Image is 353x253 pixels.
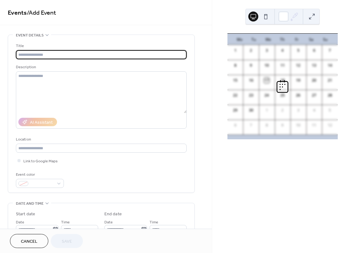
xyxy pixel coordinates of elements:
div: 19 [295,78,301,83]
div: Sa [304,34,318,45]
div: 16 [248,78,254,83]
div: We [261,34,275,45]
div: 8 [232,63,238,68]
span: Time [61,219,70,226]
div: 3 [264,48,270,53]
div: 9 [280,122,285,128]
div: End date [104,211,122,217]
div: 10 [295,122,301,128]
div: 30 [248,107,254,113]
div: Event color [16,171,63,178]
span: Cancel [21,238,37,245]
a: Events [8,7,27,19]
span: Time [150,219,158,226]
button: Cancel [10,234,48,248]
div: 27 [311,93,317,98]
div: 5 [327,107,333,113]
div: Start date [16,211,35,217]
div: 17 [264,78,270,83]
div: 3 [295,107,301,113]
div: Tu [247,34,261,45]
div: 12 [295,63,301,68]
div: 26 [295,93,301,98]
div: 28 [327,93,333,98]
span: Event details [16,32,44,39]
span: Link to Google Maps [23,158,58,165]
div: 14 [327,63,333,68]
div: 12 [327,122,333,128]
div: 1 [232,48,238,53]
div: 10 [264,63,270,68]
div: Th [275,34,290,45]
div: 4 [280,48,285,53]
div: 5 [295,48,301,53]
div: 24 [264,93,270,98]
div: 15 [232,78,238,83]
div: 22 [232,93,238,98]
div: 1 [264,107,270,113]
div: 2 [280,107,285,113]
div: Mo [232,34,247,45]
div: 6 [311,48,317,53]
div: 29 [232,107,238,113]
span: Date [104,219,113,226]
div: 13 [311,63,317,68]
div: 6 [232,122,238,128]
div: 23 [248,93,254,98]
div: 11 [311,122,317,128]
div: Title [16,43,185,49]
div: 21 [327,78,333,83]
div: 8 [264,122,270,128]
div: 18 [280,78,285,83]
div: Fr [290,34,304,45]
div: Description [16,64,185,70]
div: 25 [280,93,285,98]
div: 2 [248,48,254,53]
div: Location [16,136,185,143]
div: 7 [248,122,254,128]
div: 9 [248,63,254,68]
div: 11 [280,63,285,68]
span: Date and time [16,200,44,207]
span: / Add Event [27,7,56,19]
span: Date [16,219,24,226]
div: 20 [311,78,317,83]
div: 4 [311,107,317,113]
div: Su [318,34,333,45]
div: 7 [327,48,333,53]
